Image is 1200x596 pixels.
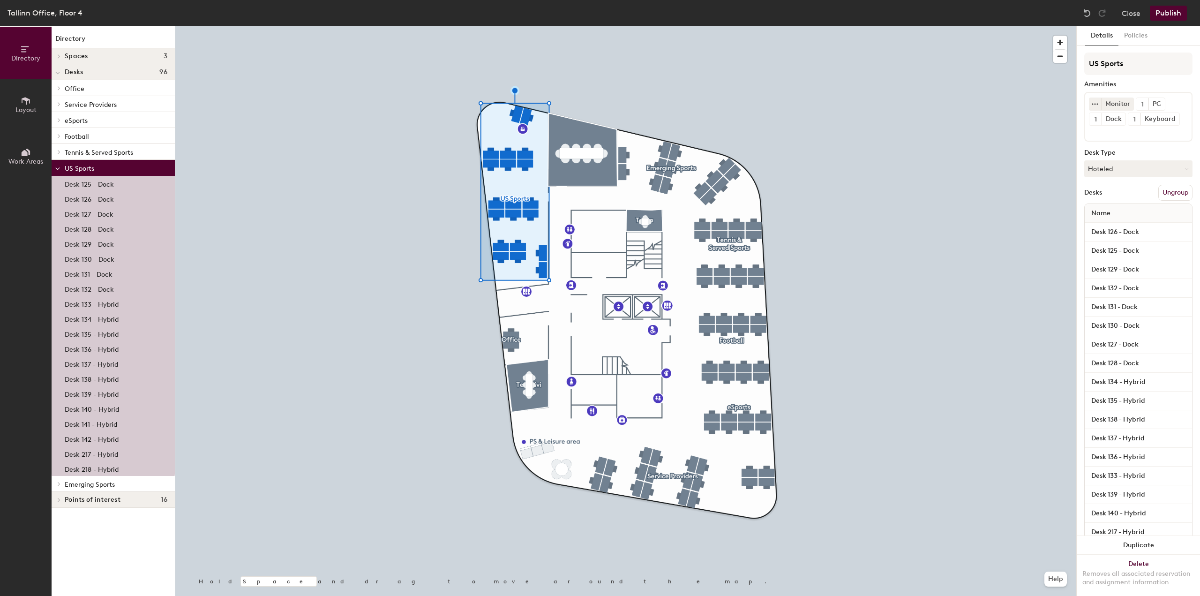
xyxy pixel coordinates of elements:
[1087,432,1190,445] input: Unnamed desk
[65,343,119,354] p: Desk 136 - Hybrid
[65,68,83,76] span: Desks
[1087,394,1190,407] input: Unnamed desk
[1077,555,1200,596] button: DeleteRemoves all associated reservation and assignment information
[164,53,167,60] span: 3
[65,328,119,339] p: Desk 135 - Hybrid
[65,313,119,324] p: Desk 134 - Hybrid
[159,68,167,76] span: 96
[1087,507,1190,520] input: Unnamed desk
[1150,6,1187,21] button: Publish
[65,178,114,189] p: Desk 125 - Dock
[1084,189,1102,196] div: Desks
[65,53,88,60] span: Spaces
[65,403,119,414] p: Desk 140 - Hybrid
[65,193,114,204] p: Desk 126 - Dock
[65,283,114,294] p: Desk 132 - Dock
[1087,319,1190,332] input: Unnamed desk
[11,54,40,62] span: Directory
[65,85,84,93] span: Office
[1084,149,1192,157] div: Desk Type
[65,101,117,109] span: Service Providers
[15,106,37,114] span: Layout
[1089,113,1102,125] button: 1
[65,208,113,219] p: Desk 127 - Dock
[1087,282,1190,295] input: Unnamed desk
[65,358,118,369] p: Desk 137 - Hybrid
[1087,338,1190,351] input: Unnamed desk
[1101,98,1134,110] div: Monitor
[1082,570,1194,587] div: Removes all associated reservation and assignment information
[1148,98,1165,110] div: PC
[65,238,114,249] p: Desk 129 - Dock
[1133,114,1136,124] span: 1
[1118,26,1153,45] button: Policies
[1087,413,1190,426] input: Unnamed desk
[65,165,94,173] span: US Sports
[1128,113,1140,125] button: 1
[65,268,112,279] p: Desk 131 - Dock
[65,117,88,125] span: eSports
[1122,6,1140,21] button: Close
[1077,536,1200,555] button: Duplicate
[1084,81,1192,88] div: Amenities
[1044,572,1067,587] button: Help
[52,34,175,48] h1: Directory
[65,418,117,429] p: Desk 141 - Hybrid
[65,388,119,399] p: Desk 139 - Hybrid
[1085,26,1118,45] button: Details
[1087,263,1190,276] input: Unnamed desk
[1087,376,1190,389] input: Unnamed desk
[161,496,167,504] span: 16
[1087,469,1190,483] input: Unnamed desk
[1087,451,1190,464] input: Unnamed desk
[65,298,119,309] p: Desk 133 - Hybrid
[1087,301,1190,314] input: Unnamed desk
[65,463,119,474] p: Desk 218 - Hybrid
[65,433,119,444] p: Desk 142 - Hybrid
[65,133,89,141] span: Football
[65,253,114,264] p: Desk 130 - Dock
[1087,226,1190,239] input: Unnamed desk
[1087,244,1190,257] input: Unnamed desk
[65,448,118,459] p: Desk 217 - Hybrid
[8,158,43,166] span: Work Areas
[1082,8,1092,18] img: Undo
[1141,99,1144,109] span: 1
[1158,185,1192,201] button: Ungroup
[65,496,120,504] span: Points of interest
[1102,113,1125,125] div: Dock
[7,7,82,19] div: Tallinn Office, Floor 4
[1140,113,1179,125] div: Keyboard
[65,223,114,234] p: Desk 128 - Dock
[65,373,119,384] p: Desk 138 - Hybrid
[65,149,133,157] span: Tennis & Served Sports
[1095,114,1097,124] span: 1
[1097,8,1107,18] img: Redo
[1087,357,1190,370] input: Unnamed desk
[1087,205,1115,222] span: Name
[1087,526,1190,539] input: Unnamed desk
[65,481,115,489] span: Emerging Sports
[1084,160,1192,177] button: Hoteled
[1087,488,1190,501] input: Unnamed desk
[1136,98,1148,110] button: 1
